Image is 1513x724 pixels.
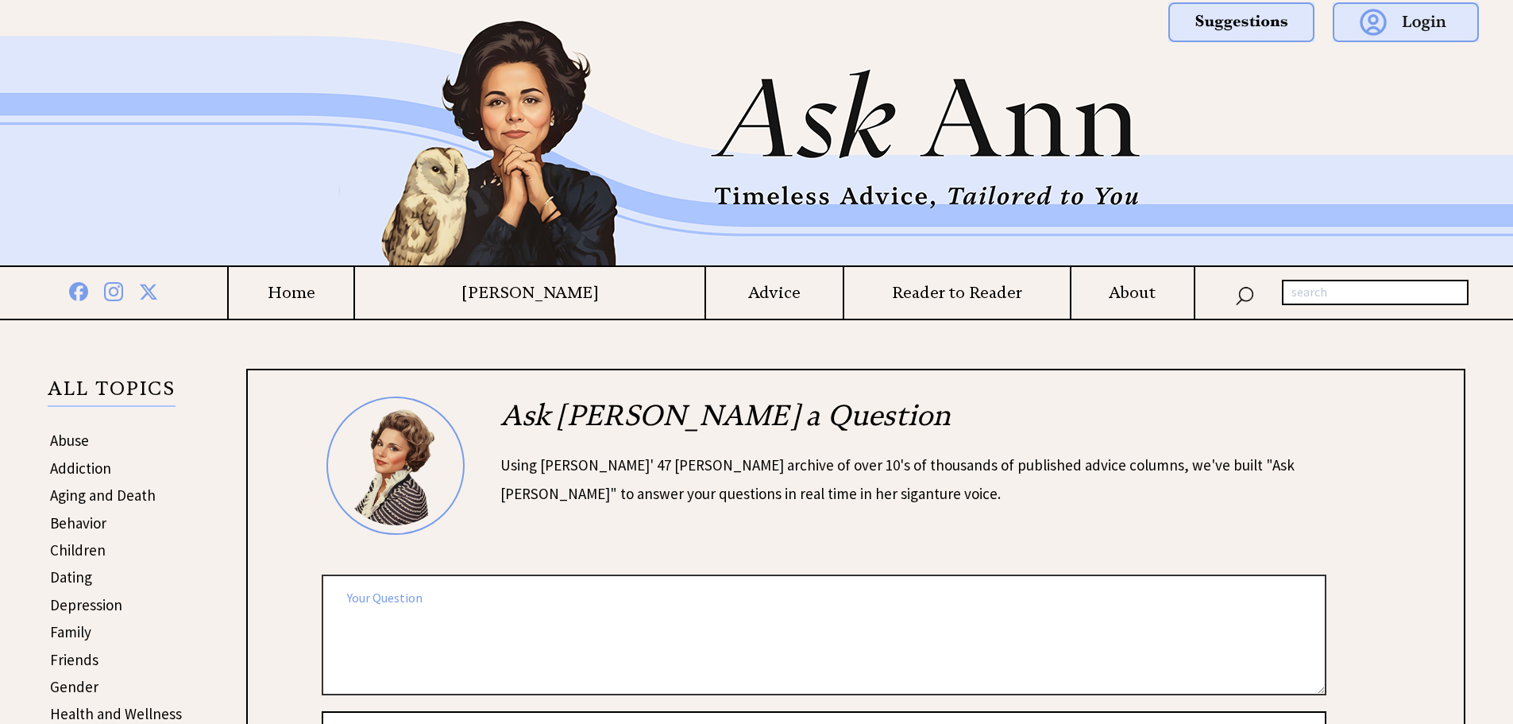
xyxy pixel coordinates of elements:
[50,595,122,614] a: Depression
[48,380,176,407] p: ALL TOPICS
[50,677,98,696] a: Gender
[229,283,353,303] a: Home
[50,459,111,478] a: Addiction
[50,540,106,559] a: Children
[69,279,88,301] img: facebook%20blue.png
[500,397,1362,451] h2: Ask [PERSON_NAME] a Question
[50,622,91,641] a: Family
[50,567,92,587] a: Dating
[1235,283,1254,306] img: search_nav.png
[326,397,465,535] img: Ann6%20v2%20small.png
[1333,2,1479,42] img: login.png
[50,486,156,505] a: Aging and Death
[500,451,1362,508] div: Using [PERSON_NAME]' 47 [PERSON_NAME] archive of over 10's of thousands of published advice colum...
[185,3,1329,265] img: Ask%20Ann%20small.png
[50,513,106,532] a: Behavior
[706,283,843,303] a: Advice
[355,283,704,303] a: [PERSON_NAME]
[844,283,1070,303] a: Reader to Reader
[1329,3,1333,265] img: right_new2d.png
[1282,280,1469,305] input: search
[139,280,158,301] img: x%20blue.png
[1168,2,1314,42] img: suggestions.png
[1071,283,1194,303] a: About
[50,650,98,669] a: Friends
[104,279,123,301] img: instagram%20blue.png
[50,431,89,450] a: Abuse
[50,704,182,723] a: Health and Wellness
